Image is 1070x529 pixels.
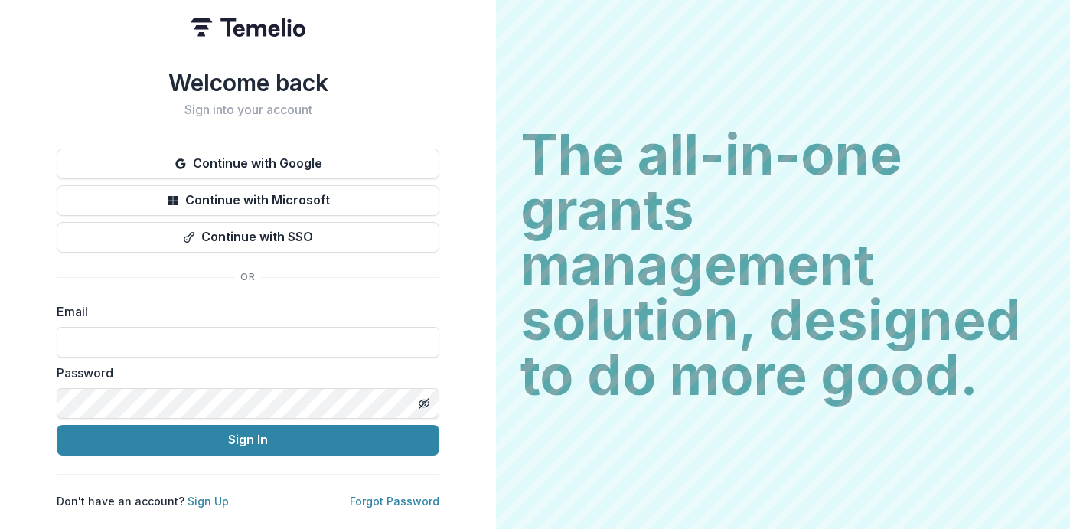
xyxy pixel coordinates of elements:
label: Password [57,364,430,382]
p: Don't have an account? [57,493,229,509]
img: Temelio [191,18,305,37]
button: Sign In [57,425,439,456]
label: Email [57,302,430,321]
a: Forgot Password [350,495,439,508]
h2: Sign into your account [57,103,439,117]
button: Continue with SSO [57,222,439,253]
button: Continue with Google [57,149,439,179]
h1: Welcome back [57,69,439,96]
button: Continue with Microsoft [57,185,439,216]
a: Sign Up [188,495,229,508]
button: Toggle password visibility [412,391,436,416]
